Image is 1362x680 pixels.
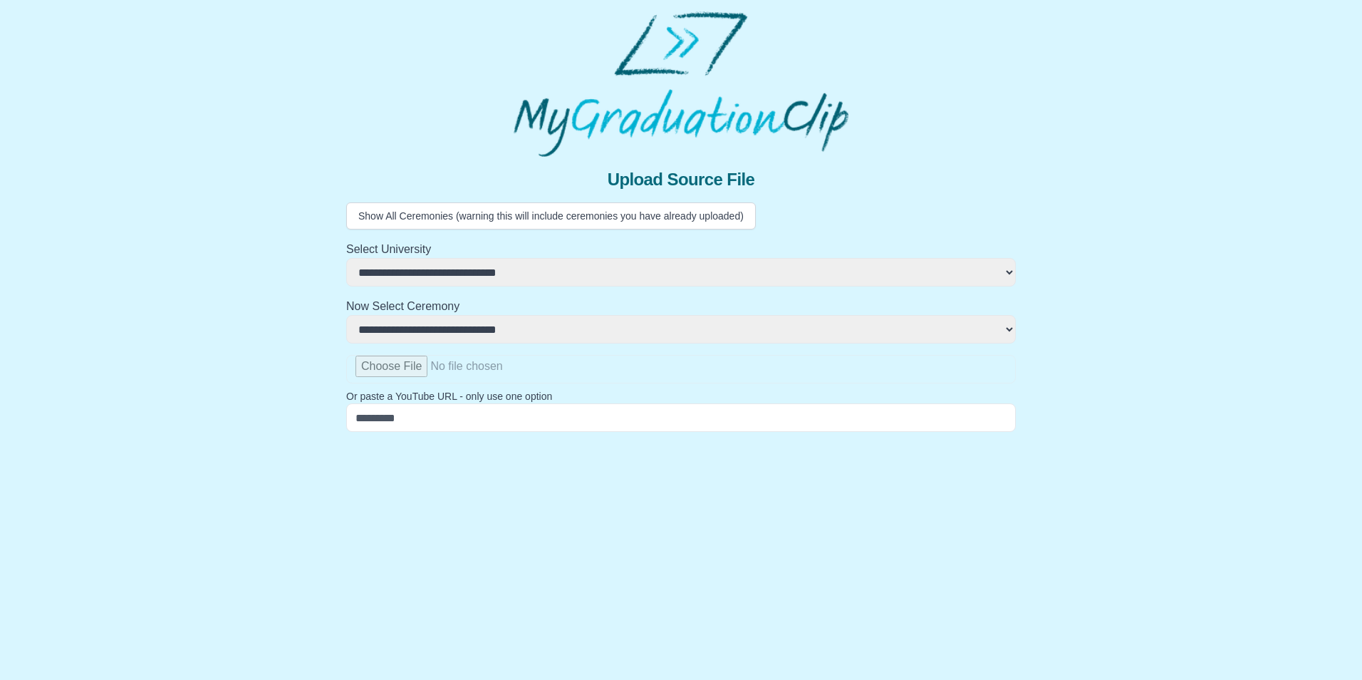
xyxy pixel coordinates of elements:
[346,241,1016,258] h2: Select University
[514,11,848,157] img: MyGraduationClip
[608,168,755,191] span: Upload Source File
[346,202,756,230] button: Show All Ceremonies (warning this will include ceremonies you have already uploaded)
[346,389,1016,403] p: Or paste a YouTube URL - only use one option
[346,298,1016,315] h2: Now Select Ceremony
